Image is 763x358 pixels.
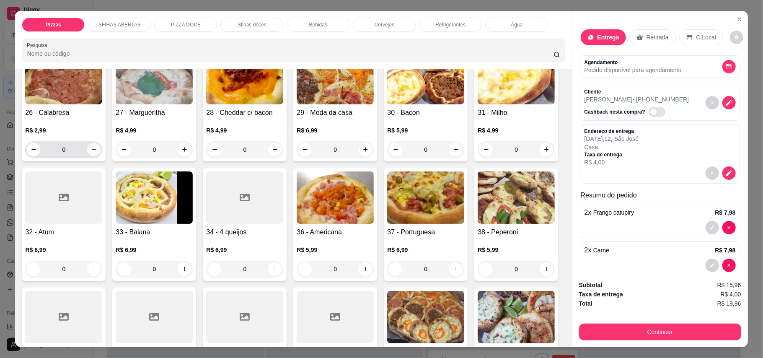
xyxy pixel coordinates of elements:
[435,21,466,28] p: Refrigerantes
[585,109,645,115] p: Cashback nesta compra?
[581,190,740,200] p: Resumo do pedido
[717,280,741,290] span: R$ 15,96
[585,208,634,218] p: 2 x
[579,324,741,340] button: Continuar
[478,108,555,118] h4: 31 - Milho
[206,246,283,254] p: R$ 6,99
[297,108,374,118] h4: 29 - Moda da casa
[25,52,102,104] img: product-image
[730,31,743,44] button: decrease-product-quantity
[717,299,741,308] span: R$ 19,96
[478,227,555,237] h4: 38 - Peperoni
[178,262,191,276] button: increase-product-quantity
[25,246,102,254] p: R$ 6,99
[733,13,746,26] button: Close
[46,21,61,28] p: Pizzas
[116,227,193,237] h4: 33 - Baiana
[585,128,639,135] p: Endereço de entrega
[25,108,102,118] h4: 26 - Calabresa
[579,300,592,307] strong: Total
[722,60,736,73] button: decrease-product-quantity
[27,262,40,276] button: decrease-product-quantity
[478,126,555,135] p: R$ 4,99
[585,143,639,151] p: Casa
[387,52,464,104] img: product-image
[593,247,609,254] span: Carne
[706,166,719,180] button: decrease-product-quantity
[540,143,553,156] button: increase-product-quantity
[309,21,327,28] p: Bebidas
[375,21,394,28] p: Cervejas
[208,262,221,276] button: decrease-product-quantity
[87,262,101,276] button: increase-product-quantity
[511,21,522,28] p: Água
[206,126,283,135] p: R$ 4,99
[585,245,610,255] p: 2 x
[116,108,193,118] h4: 27 - Margueritha
[593,209,634,216] span: Frango catupiry
[478,246,555,254] p: R$ 5,99
[206,227,283,237] h4: 34 - 4 queijos
[116,171,193,224] img: product-image
[98,21,141,28] p: SFIHAS ABERTAS
[359,262,372,276] button: increase-product-quantity
[387,227,464,237] h4: 37 - Portuguesa
[297,227,374,237] h4: 36 - Americana
[389,143,402,156] button: decrease-product-quantity
[387,171,464,224] img: product-image
[721,290,741,299] span: R$ 4,00
[597,33,619,42] p: Entrega
[706,259,719,272] button: decrease-product-quantity
[178,143,191,156] button: increase-product-quantity
[649,107,669,117] label: Automatic updates
[298,143,312,156] button: decrease-product-quantity
[479,262,493,276] button: decrease-product-quantity
[117,262,131,276] button: decrease-product-quantity
[479,143,493,156] button: decrease-product-quantity
[449,262,463,276] button: increase-product-quantity
[208,143,221,156] button: decrease-product-quantity
[116,246,193,254] p: R$ 6,99
[268,262,282,276] button: increase-product-quantity
[478,291,555,343] img: product-image
[297,171,374,224] img: product-image
[585,151,639,158] p: Taxa de entrega
[722,166,736,180] button: decrease-product-quantity
[585,95,689,104] p: [PERSON_NAME] - [PHONE_NUMBER]
[540,262,553,276] button: increase-product-quantity
[116,126,193,135] p: R$ 4,99
[387,347,464,357] h4: 43 - Frango especial
[297,347,374,357] h4: 42 - Nordestina
[585,59,682,66] p: Agendamento
[297,246,374,254] p: R$ 5,99
[87,143,101,156] button: increase-product-quantity
[478,171,555,224] img: product-image
[715,208,736,217] p: R$ 7,98
[297,52,374,104] img: product-image
[206,108,283,118] h4: 28 - Cheddar c/ bacon
[25,347,102,357] h4: 38 - Bacon especial
[171,21,201,28] p: PIZZA DOCE
[585,135,639,143] p: [DATE] , 12 , São José
[116,52,193,104] img: product-image
[647,33,669,42] p: Retirada
[585,66,682,74] p: Pedido disponível para agendamento
[359,143,372,156] button: increase-product-quantity
[715,246,736,254] p: R$ 7,98
[298,262,312,276] button: decrease-product-quantity
[722,96,736,109] button: decrease-product-quantity
[722,221,736,234] button: decrease-product-quantity
[449,143,463,156] button: increase-product-quantity
[25,126,102,135] p: R$ 2,99
[25,227,102,237] h4: 32 - Atum
[585,88,689,95] p: Cliente
[387,246,464,254] p: R$ 6,99
[116,347,193,357] h4: 39 - Lombo canadense
[387,108,464,118] h4: 30 - Bacon
[268,143,282,156] button: increase-product-quantity
[387,291,464,343] img: product-image
[579,282,603,288] strong: Subtotal
[117,143,131,156] button: decrease-product-quantity
[696,33,716,42] p: C.Local
[706,96,719,109] button: decrease-product-quantity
